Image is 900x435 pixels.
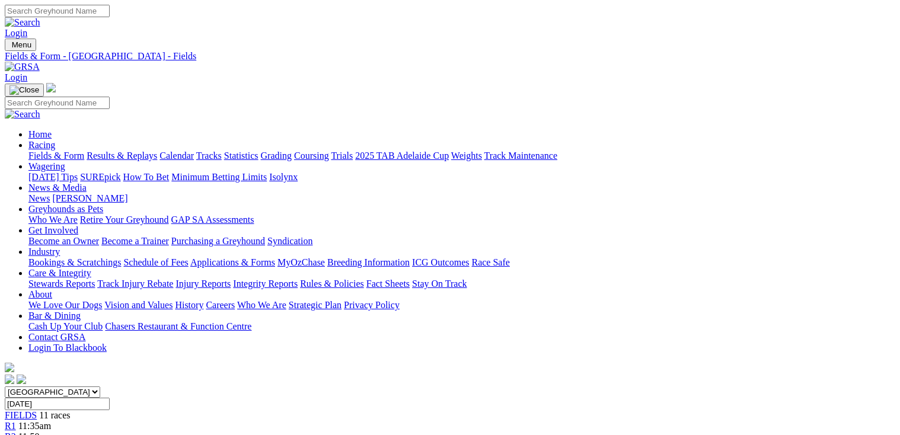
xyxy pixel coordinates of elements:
[28,225,78,235] a: Get Involved
[5,39,36,51] button: Toggle navigation
[269,172,298,182] a: Isolynx
[171,172,267,182] a: Minimum Betting Limits
[344,300,400,310] a: Privacy Policy
[5,421,16,431] a: R1
[28,289,52,299] a: About
[175,300,203,310] a: History
[28,151,84,161] a: Fields & Form
[5,97,110,109] input: Search
[484,151,557,161] a: Track Maintenance
[28,268,91,278] a: Care & Integrity
[5,84,44,97] button: Toggle navigation
[5,363,14,372] img: logo-grsa-white.png
[190,257,275,267] a: Applications & Forms
[28,193,50,203] a: News
[123,172,170,182] a: How To Bet
[5,72,27,82] a: Login
[28,236,99,246] a: Become an Owner
[5,17,40,28] img: Search
[52,193,127,203] a: [PERSON_NAME]
[28,247,60,257] a: Industry
[171,215,254,225] a: GAP SA Assessments
[28,193,895,204] div: News & Media
[28,236,895,247] div: Get Involved
[471,257,509,267] a: Race Safe
[28,300,895,311] div: About
[9,85,39,95] img: Close
[5,51,895,62] a: Fields & Form - [GEOGRAPHIC_DATA] - Fields
[289,300,342,310] a: Strategic Plan
[28,215,895,225] div: Greyhounds as Pets
[224,151,258,161] a: Statistics
[196,151,222,161] a: Tracks
[28,311,81,321] a: Bar & Dining
[331,151,353,161] a: Trials
[5,28,27,38] a: Login
[28,161,65,171] a: Wagering
[80,215,169,225] a: Retire Your Greyhound
[28,215,78,225] a: Who We Are
[28,257,895,268] div: Industry
[28,332,85,342] a: Contact GRSA
[5,109,40,120] img: Search
[355,151,449,161] a: 2025 TAB Adelaide Cup
[28,204,103,214] a: Greyhounds as Pets
[261,151,292,161] a: Grading
[412,279,467,289] a: Stay On Track
[412,257,469,267] a: ICG Outcomes
[28,300,102,310] a: We Love Our Dogs
[28,321,895,332] div: Bar & Dining
[28,257,121,267] a: Bookings & Scratchings
[5,410,37,420] a: FIELDS
[206,300,235,310] a: Careers
[294,151,329,161] a: Coursing
[104,300,173,310] a: Vision and Values
[327,257,410,267] a: Breeding Information
[46,83,56,92] img: logo-grsa-white.png
[28,343,107,353] a: Login To Blackbook
[28,172,895,183] div: Wagering
[366,279,410,289] a: Fact Sheets
[28,183,87,193] a: News & Media
[17,375,26,384] img: twitter.svg
[28,151,895,161] div: Racing
[5,375,14,384] img: facebook.svg
[101,236,169,246] a: Become a Trainer
[277,257,325,267] a: MyOzChase
[175,279,231,289] a: Injury Reports
[39,410,70,420] span: 11 races
[159,151,194,161] a: Calendar
[237,300,286,310] a: Who We Are
[18,421,51,431] span: 11:35am
[5,398,110,410] input: Select date
[28,172,78,182] a: [DATE] Tips
[28,140,55,150] a: Racing
[28,279,95,289] a: Stewards Reports
[28,279,895,289] div: Care & Integrity
[300,279,364,289] a: Rules & Policies
[28,129,52,139] a: Home
[28,321,103,331] a: Cash Up Your Club
[267,236,312,246] a: Syndication
[12,40,31,49] span: Menu
[233,279,298,289] a: Integrity Reports
[87,151,157,161] a: Results & Replays
[105,321,251,331] a: Chasers Restaurant & Function Centre
[451,151,482,161] a: Weights
[97,279,173,289] a: Track Injury Rebate
[5,5,110,17] input: Search
[80,172,120,182] a: SUREpick
[123,257,188,267] a: Schedule of Fees
[171,236,265,246] a: Purchasing a Greyhound
[5,62,40,72] img: GRSA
